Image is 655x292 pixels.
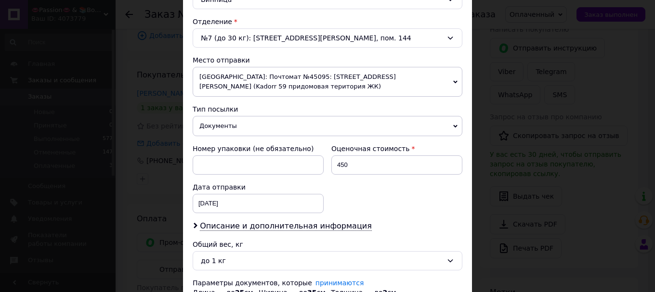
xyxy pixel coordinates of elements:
div: Общий вес, кг [193,240,462,249]
div: №7 (до 30 кг): [STREET_ADDRESS][PERSON_NAME], пом. 144 [193,28,462,48]
span: Документы [193,116,462,136]
div: Дата отправки [193,182,324,192]
span: [GEOGRAPHIC_DATA]: Почтомат №45095: [STREET_ADDRESS][PERSON_NAME] (Kadorr 59 придомовая територия... [193,67,462,97]
span: Описание и дополнительная информация [200,221,372,231]
div: Отделение [193,17,462,26]
div: до 1 кг [201,255,443,266]
div: Оценочная стоимость [331,144,462,153]
span: Место отправки [193,56,250,64]
a: принимаются [315,279,364,287]
div: Номер упаковки (не обязательно) [193,144,324,153]
span: Тип посылки [193,105,238,113]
